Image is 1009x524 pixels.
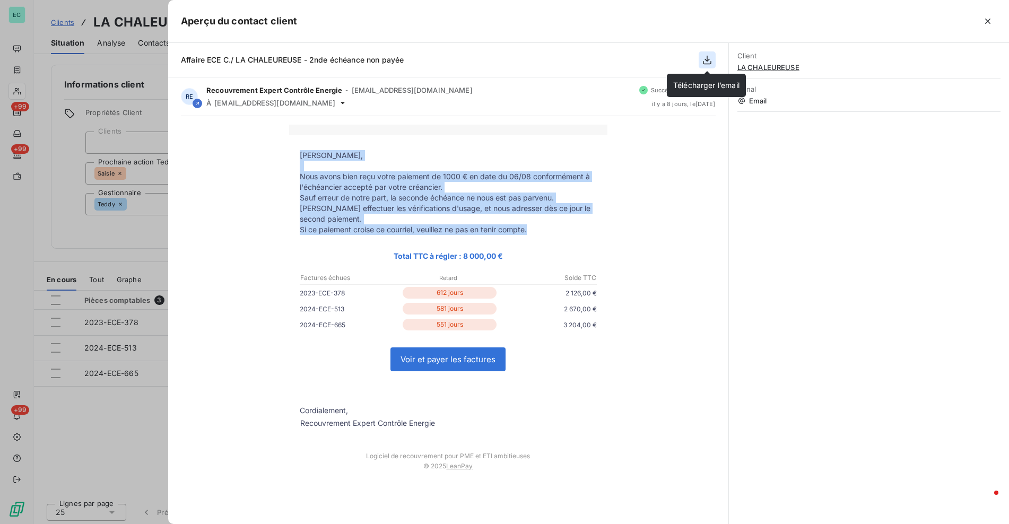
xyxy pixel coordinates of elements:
p: 612 jours [403,287,497,299]
p: Total TTC à régler : 8 000,00 € [300,250,597,262]
p: 2 126,00 € [499,287,597,299]
td: Logiciel de recouvrement pour PME et ETI ambitieuses [289,441,607,460]
span: Télécharger l’email [673,81,740,90]
span: Affaire ECE C./ LA CHALEUREUSE - 2nde échéance non payée [181,55,404,64]
p: Nous avons bien reçu votre paiement de 1000 € en date du 06/08 conformément à l'échéancier accept... [300,171,597,193]
a: Voir et payer les factures [391,348,505,371]
p: 2 670,00 € [499,303,597,315]
span: [EMAIL_ADDRESS][DOMAIN_NAME] [214,99,335,107]
span: Client [737,51,1001,60]
a: LeanPay [446,462,473,470]
div: RE [181,88,198,105]
p: Si ce paiement croise ce courriel, veuillez ne pas en tenir compte. [300,224,597,235]
p: Solde TTC [498,273,596,283]
span: Recouvrement Expert Contrôle Energie [206,86,342,94]
span: [EMAIL_ADDRESS][DOMAIN_NAME] [352,86,473,94]
td: © 2025 [289,460,607,481]
span: il y a 8 jours , le [DATE] [652,101,716,107]
p: 2024-ECE-665 [300,319,401,330]
p: Sauf erreur de notre part, la seconde échéance ne nous est pas parvenu. [PERSON_NAME] effectuer l... [300,193,597,224]
iframe: Intercom live chat [973,488,998,513]
p: 581 jours [403,303,497,315]
span: - [345,87,348,93]
p: 2024-ECE-513 [300,303,401,315]
span: Succès - Email envoyé [651,87,716,93]
span: Email [737,97,1001,105]
span: LA CHALEUREUSE [737,63,1001,72]
p: Factures échues [300,273,398,283]
span: À [206,99,211,107]
p: 551 jours [403,319,497,330]
p: [PERSON_NAME], [300,150,597,161]
p: 2023-ECE-378 [300,287,401,299]
p: Cordialement, [300,405,597,416]
h5: Aperçu du contact client [181,14,298,29]
p: Retard [399,273,497,283]
p: 3 204,00 € [499,319,597,330]
span: Canal [737,85,1001,93]
div: Recouvrement Expert Contrôle Energie [300,418,435,429]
